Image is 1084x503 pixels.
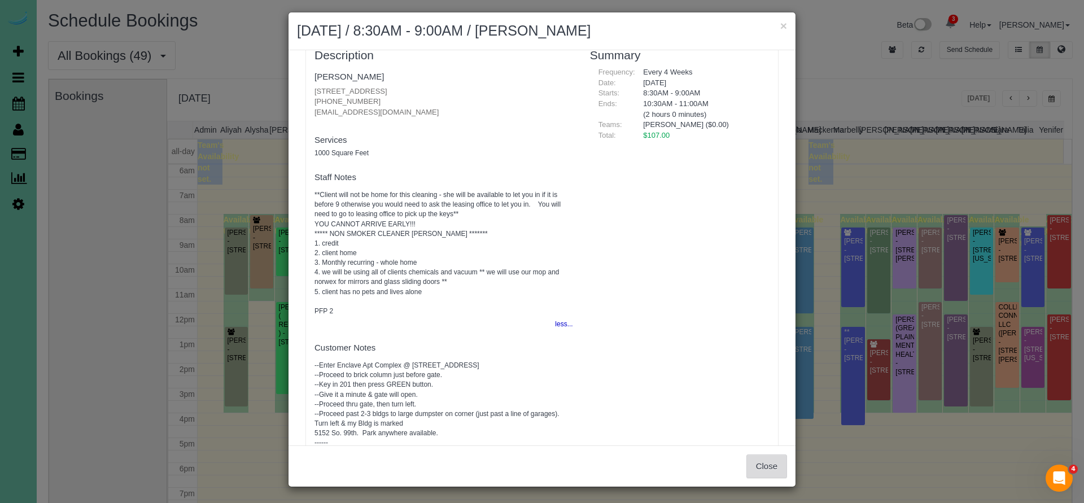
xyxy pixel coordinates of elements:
[297,21,787,41] h2: [DATE] / 8:30AM - 9:00AM / [PERSON_NAME]
[590,49,770,62] h3: Summary
[314,150,573,157] h5: 1000 Square Feet
[314,49,573,62] h3: Description
[598,89,620,97] span: Starts:
[598,78,616,87] span: Date:
[635,99,770,120] div: 10:30AM - 11:00AM (2 hours 0 minutes)
[1069,465,1078,474] span: 4
[598,120,622,129] span: Teams:
[598,131,616,139] span: Total:
[314,173,573,182] h4: Staff Notes
[643,120,761,130] li: [PERSON_NAME] ($0.00)
[314,135,573,145] h4: Services
[643,131,670,139] span: $107.00
[314,190,573,316] pre: **Client will not be home for this cleaning - she will be available to let you in if it is before...
[780,20,787,32] button: ×
[598,68,635,76] span: Frequency:
[635,78,770,89] div: [DATE]
[314,86,573,118] p: [STREET_ADDRESS] [PHONE_NUMBER] [EMAIL_ADDRESS][DOMAIN_NAME]
[635,88,770,99] div: 8:30AM - 9:00AM
[746,454,787,478] button: Close
[548,316,572,333] button: less...
[314,72,384,81] a: [PERSON_NAME]
[1046,465,1073,492] iframe: Intercom live chat
[635,67,770,78] div: Every 4 Weeks
[314,343,573,353] h4: Customer Notes
[598,99,617,108] span: Ends:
